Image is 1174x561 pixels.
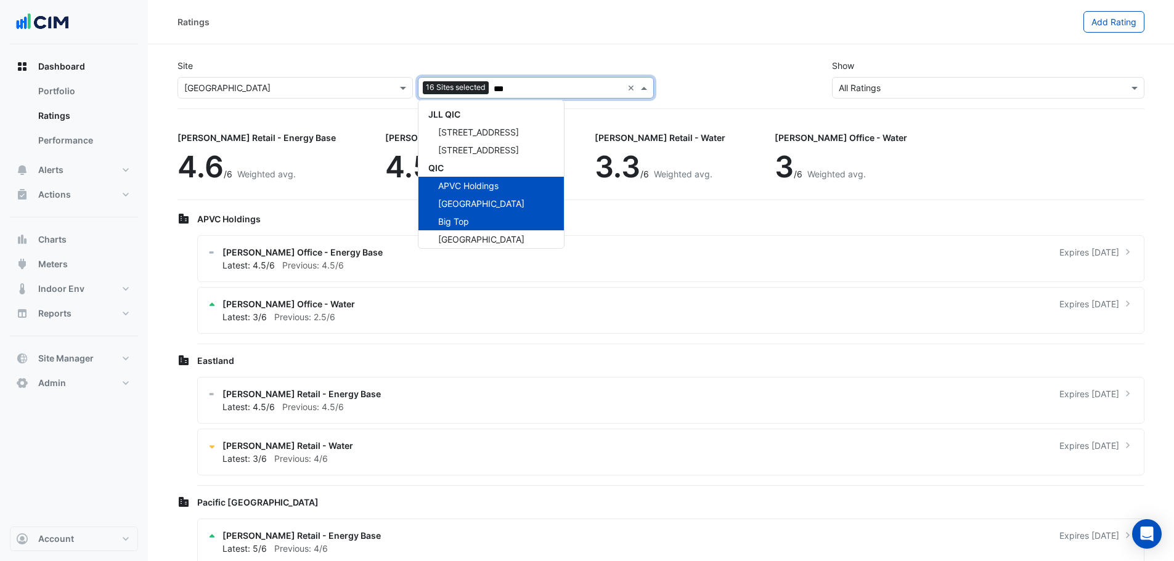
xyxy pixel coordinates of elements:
div: [PERSON_NAME] Office - Water [775,131,907,144]
span: Weighted avg. [654,169,712,179]
div: Ratings [177,15,210,28]
span: [PERSON_NAME] Retail - Water [222,439,353,452]
app-icon: Actions [16,188,28,201]
div: Dashboard [10,79,138,158]
span: Account [38,533,74,545]
span: [STREET_ADDRESS] [438,145,519,155]
span: Eastland [197,355,234,366]
span: Charts [38,233,67,246]
span: 3.3 [595,148,640,185]
span: /6 [224,169,232,179]
span: Actions [38,188,71,201]
button: Meters [10,252,138,276]
app-icon: Dashboard [16,60,28,73]
app-icon: Reports [16,307,28,320]
span: Meters [38,258,68,270]
span: /6 [794,169,802,179]
app-icon: Indoor Env [16,283,28,295]
span: Latest: 5/6 [222,543,267,554]
label: Show [832,59,854,72]
button: Charts [10,227,138,252]
app-icon: Meters [16,258,28,270]
span: Previous: 2.5/6 [274,312,335,322]
span: Pacific [GEOGRAPHIC_DATA] [197,497,319,507]
span: Expires [DATE] [1059,387,1119,400]
div: [PERSON_NAME] Retail - Water [595,131,725,144]
span: /6 [640,169,649,179]
span: [PERSON_NAME] Office - Water [222,297,355,310]
span: Alerts [38,164,63,176]
span: Expires [DATE] [1059,439,1119,452]
span: [GEOGRAPHIC_DATA] [438,234,524,244]
span: 4.6 [177,148,224,185]
div: Open Intercom Messenger [1132,519,1162,549]
span: 4.5 [385,148,431,185]
button: Alerts [10,158,138,182]
div: [PERSON_NAME] Retail - Energy Base [177,131,336,144]
span: 3 [775,148,794,185]
span: Weighted avg. [807,169,866,179]
label: Site [177,59,193,72]
span: APVC Holdings [197,214,261,224]
app-icon: Site Manager [16,352,28,365]
span: Expires [DATE] [1059,529,1119,542]
img: Company Logo [15,10,70,34]
span: Site Manager [38,352,94,365]
span: Previous: 4/6 [274,543,328,554]
span: Reports [38,307,71,320]
button: Add Rating [1083,11,1144,33]
span: Dashboard [38,60,85,73]
div: [PERSON_NAME] Office - Energy Base [385,131,545,144]
span: [PERSON_NAME] Retail - Energy Base [222,529,381,542]
span: [PERSON_NAME] Retail - Energy Base [222,387,381,400]
button: Account [10,527,138,551]
span: JLL QIC [428,109,460,119]
span: Big Top [438,216,469,227]
span: Clear [627,81,638,94]
button: Admin [10,371,138,395]
a: Ratings [28,103,138,128]
a: Portfolio [28,79,138,103]
span: Admin [38,377,66,389]
span: Add Rating [1091,17,1136,27]
button: Actions [10,182,138,207]
button: Dashboard [10,54,138,79]
app-icon: Admin [16,377,28,389]
span: Expires [DATE] [1059,246,1119,259]
span: QIC [428,163,444,173]
app-icon: Alerts [16,164,28,176]
span: Previous: 4/6 [274,453,328,464]
span: Indoor Env [38,283,84,295]
button: Indoor Env [10,276,138,301]
a: Performance [28,128,138,153]
ng-dropdown-panel: Options list [418,100,565,249]
span: 16 Sites selected [423,81,489,94]
span: [STREET_ADDRESS] [438,127,519,137]
app-icon: Charts [16,233,28,246]
span: Expires [DATE] [1059,297,1119,310]
button: Reports [10,301,138,326]
span: Latest: 3/6 [222,312,267,322]
span: Previous: 4.5/6 [282,260,344,270]
span: [GEOGRAPHIC_DATA] [438,198,524,209]
span: Previous: 4.5/6 [282,402,344,412]
span: Latest: 4.5/6 [222,260,275,270]
span: Latest: 3/6 [222,453,267,464]
span: APVC Holdings [438,180,499,191]
span: Weighted avg. [237,169,296,179]
button: Site Manager [10,346,138,371]
span: Latest: 4.5/6 [222,402,275,412]
span: [PERSON_NAME] Office - Energy Base [222,246,383,259]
